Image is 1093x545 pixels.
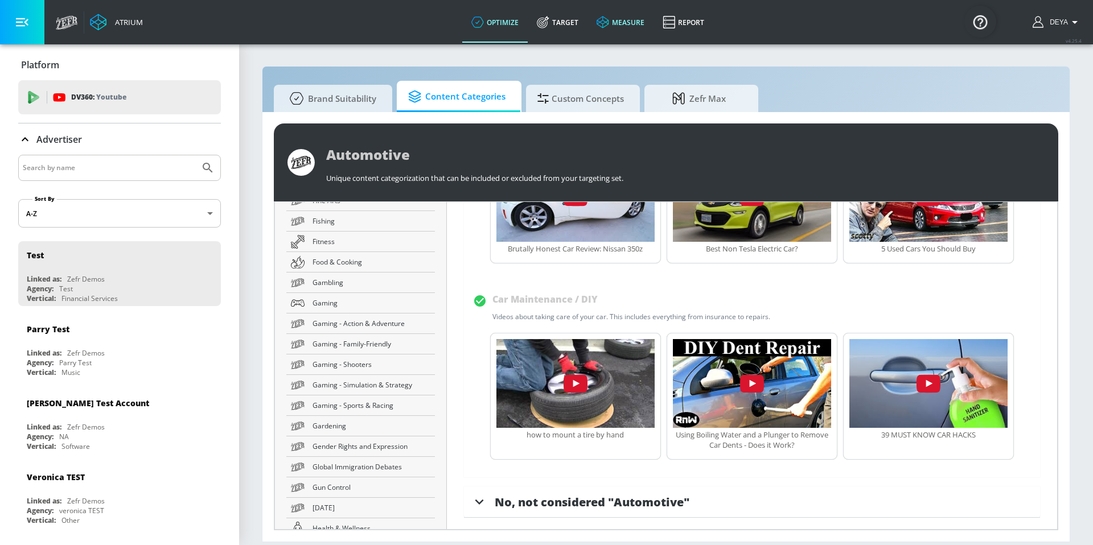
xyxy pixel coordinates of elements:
[67,348,105,358] div: Zefr Demos
[313,502,430,514] span: [DATE]
[286,232,435,252] a: Fitness
[27,284,54,294] div: Agency:
[27,358,54,368] div: Agency:
[496,339,655,430] button: ro14HjAR6vA
[27,432,54,441] div: Agency:
[286,334,435,354] a: Gaming - Family-Friendly
[495,494,689,510] span: No, not considered "Automotive"
[496,430,655,440] div: how to mount a tire by hand
[313,420,430,432] span: Gardening
[286,252,435,272] a: Food & Cooking
[673,243,831,254] div: Best Non Tesla Electric Car?
[59,432,69,441] div: NA
[313,461,430,473] span: Global Immigration Debates
[286,375,435,395] a: Gaming - Simulation & Strategy
[656,85,742,112] span: Zefr Max
[286,354,435,375] a: Gaming - Shooters
[286,518,435,539] a: Health & Wellness
[464,486,1040,518] div: No, not considered "Automotive"
[673,339,831,428] img: Vzo4aJuahJ4
[286,211,435,232] a: Fishing
[27,324,69,335] div: Parry Test
[286,395,435,416] a: Gaming - Sports & Racing
[21,59,59,71] p: Platform
[286,436,435,457] a: Gender Rights and Expression
[18,49,221,81] div: Platform
[587,2,654,43] a: measure
[59,284,73,294] div: Test
[27,506,54,515] div: Agency:
[18,123,221,155] div: Advertiser
[408,83,506,110] span: Content Categories
[286,313,435,334] a: Gaming - Action & Adventure
[61,294,118,303] div: Financial Services
[18,463,221,528] div: Veronica TESTLinked as:Zefr DemosAgency:veronica TESTVertical:Other
[27,348,61,358] div: Linked as:
[18,315,221,380] div: Parry TestLinked as:Zefr DemosAgency:Parry TestVertical:Music
[496,243,655,254] div: Brutally Honest Car Review: Nissan 350z
[27,294,56,303] div: Vertical:
[313,215,430,227] span: Fishing
[61,368,80,377] div: Music
[313,522,430,534] span: Health & Wellness
[313,317,430,329] span: Gaming - Action & Adventure
[27,515,56,525] div: Vertical:
[492,312,770,321] div: Videos about taking care of your car. This includes everything from insurance to repairs.
[23,160,195,175] input: Search by name
[654,2,713,43] a: Report
[27,368,56,377] div: Vertical:
[286,272,435,293] a: Gambling
[673,430,831,450] div: Using Boiling Water and a Plunger to Remove Car Dents - Does it Work?
[849,339,1008,430] button: tepLHVFoQJQ
[1066,38,1082,44] span: v 4.25.4
[849,243,1008,254] div: 5 Used Cars You Should Buy
[59,506,104,515] div: veronica TEST
[1033,15,1082,29] button: Deya
[18,389,221,454] div: [PERSON_NAME] Test AccountLinked as:Zefr DemosAgency:NAVertical:Software
[964,6,996,38] button: Open Resource Center
[286,498,435,518] a: [DATE]
[537,85,624,112] span: Custom Concepts
[286,477,435,498] a: Gun Control
[27,472,85,482] div: Veronica TEST
[27,441,56,451] div: Vertical:
[528,2,587,43] a: Target
[27,422,61,432] div: Linked as:
[90,14,143,31] a: Atrium
[18,199,221,228] div: A-Z
[286,416,435,436] a: Gardening
[285,85,376,112] span: Brand Suitability
[18,241,221,306] div: TestLinked as:Zefr DemosAgency:TestVertical:Financial Services
[67,422,105,432] div: Zefr Demos
[286,293,435,313] a: Gaming
[313,440,430,452] span: Gender Rights and Expression
[27,274,61,284] div: Linked as:
[313,399,430,411] span: Gaming - Sports & Racing
[673,339,831,430] button: Vzo4aJuahJ4
[67,496,105,506] div: Zefr Demos
[313,256,430,268] span: Food & Cooking
[313,379,430,391] span: Gaming - Simulation & Strategy
[313,297,430,309] span: Gaming
[313,236,430,247] span: Fitness
[849,339,1008,428] img: tepLHVFoQJQ
[61,515,80,525] div: Other
[18,80,221,114] div: DV360: Youtube
[313,338,430,350] span: Gaming - Family-Friendly
[27,496,61,506] div: Linked as:
[313,481,430,493] span: Gun Control
[849,430,1008,440] div: 39 MUST KNOW CAR HACKS
[27,398,149,408] div: [PERSON_NAME] Test Account
[71,91,126,104] p: DV360:
[496,339,655,428] img: ro14HjAR6vA
[286,457,435,477] a: Global Immigration Debates
[96,91,126,103] p: Youtube
[67,274,105,284] div: Zefr Demos
[27,250,44,261] div: Test
[61,441,90,451] div: Software
[59,358,92,368] div: Parry Test
[1045,18,1068,26] span: login as: deya.mansell@zefr.com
